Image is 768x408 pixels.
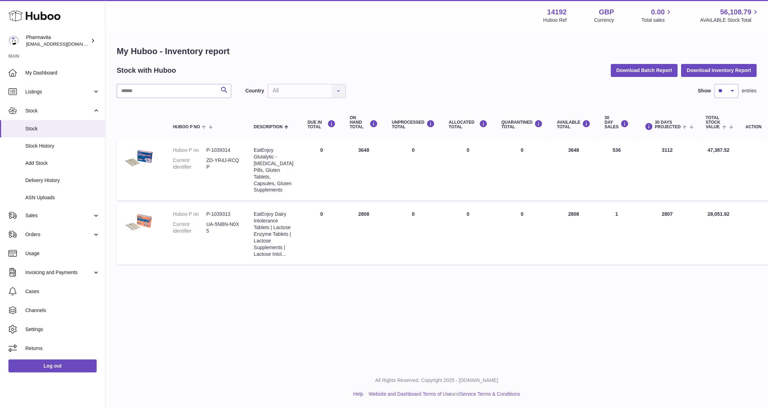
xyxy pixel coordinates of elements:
[641,7,673,24] a: 0.00 Total sales
[206,211,240,218] dd: P-1039313
[25,326,100,333] span: Settings
[594,17,614,24] div: Currency
[442,140,495,200] td: 0
[700,17,760,24] span: AVAILABLE Stock Total
[8,360,97,372] a: Log out
[254,147,293,193] div: EatEnjoy Glutalytic - [MEDICAL_DATA] Pills, Gluten Tablets, Capsules, Gluten Supplements
[173,147,206,154] dt: Huboo P no
[173,125,200,129] span: Huboo P no
[117,66,176,75] h2: Stock with Huboo
[25,212,92,219] span: Sales
[502,120,543,129] div: QUARANTINED Total
[636,140,699,200] td: 3112
[301,140,343,200] td: 0
[8,35,19,46] img: matt.simic@pharmavita.uk
[599,7,614,17] strong: GBP
[173,211,206,218] dt: Huboo P no
[708,147,729,153] span: 47,387.52
[25,177,100,184] span: Delivery History
[25,160,100,167] span: Add Stock
[25,70,100,76] span: My Dashboard
[521,147,524,153] span: 0
[706,116,721,130] span: Total stock value
[605,116,629,130] div: 30 DAY SALES
[369,391,452,397] a: Website and Dashboard Terms of Use
[521,211,524,217] span: 0
[26,34,89,47] div: Pharmavita
[343,204,385,264] td: 2808
[25,89,92,95] span: Listings
[611,64,678,77] button: Download Batch Report
[460,391,520,397] a: Service Terms & Conditions
[26,41,103,47] span: [EMAIL_ADDRESS][DOMAIN_NAME]
[25,250,100,257] span: Usage
[25,231,92,238] span: Orders
[173,157,206,170] dt: Current identifier
[366,391,520,397] li: and
[698,88,711,94] label: Show
[111,377,762,384] p: All Rights Reserved. Copyright 2025 - [DOMAIN_NAME]
[25,345,100,352] span: Returns
[353,391,363,397] a: Help
[598,140,636,200] td: 536
[746,125,762,129] div: Action
[385,140,442,200] td: 0
[636,204,699,264] td: 2807
[343,140,385,200] td: 3648
[254,125,283,129] span: Description
[641,17,673,24] span: Total sales
[25,125,100,132] span: Stock
[254,211,293,257] div: EatEnjoy Dairy Intolerance Tablets | Lactose Enzyme Tablets | Lactose Supplements | Lactose Intol...
[25,108,92,114] span: Stock
[206,157,240,170] dd: ZD-YR4J-RCQP
[350,116,378,130] div: ON HAND Total
[598,204,636,264] td: 1
[655,120,680,129] span: 30 DAYS PROJECTED
[681,64,757,77] button: Download Inventory Report
[301,204,343,264] td: 0
[308,120,336,129] div: DUE IN TOTAL
[392,120,435,129] div: UNPROCESSED Total
[547,7,567,17] strong: 14192
[117,46,757,57] h1: My Huboo - Inventory report
[206,147,240,154] dd: P-1039314
[651,7,665,17] span: 0.00
[442,204,495,264] td: 0
[449,120,488,129] div: ALLOCATED Total
[550,140,598,200] td: 3648
[25,269,92,276] span: Invoicing and Payments
[720,7,751,17] span: 56,108.79
[245,88,264,94] label: Country
[25,194,100,201] span: ASN Uploads
[385,204,442,264] td: 0
[124,147,159,170] img: product image
[206,221,240,234] dd: UA-5NBN-N0X5
[173,221,206,234] dt: Current identifier
[708,211,729,217] span: 28,051.92
[25,288,100,295] span: Cases
[543,17,567,24] div: Huboo Ref
[557,120,590,129] div: AVAILABLE Total
[25,307,100,314] span: Channels
[742,88,757,94] span: entries
[550,204,598,264] td: 2808
[25,143,100,149] span: Stock History
[124,211,159,234] img: product image
[700,7,760,24] a: 56,108.79 AVAILABLE Stock Total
